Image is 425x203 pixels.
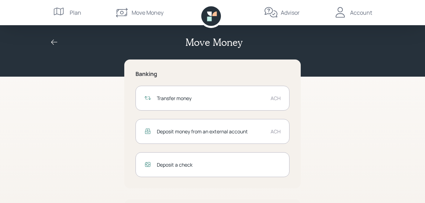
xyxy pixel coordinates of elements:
[135,71,290,77] h5: Banking
[186,36,242,48] h2: Move Money
[271,94,281,102] div: ACH
[157,128,265,135] div: Deposit money from an external account
[70,8,81,17] div: Plan
[132,8,163,17] div: Move Money
[157,161,281,168] div: Deposit a check
[350,8,372,17] div: Account
[271,128,281,135] div: ACH
[157,94,265,102] div: Transfer money
[281,8,300,17] div: Advisor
